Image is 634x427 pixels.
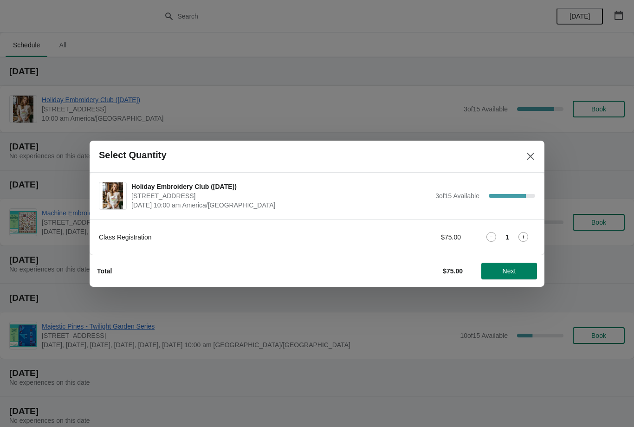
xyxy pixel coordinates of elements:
div: $75.00 [375,233,461,242]
button: Close [522,148,539,165]
span: Next [503,267,516,275]
strong: $75.00 [443,267,463,275]
span: [DATE] 10:00 am America/[GEOGRAPHIC_DATA] [131,201,431,210]
strong: Total [97,267,112,275]
strong: 1 [505,233,509,242]
span: Holiday Embroidery Club ([DATE]) [131,182,431,191]
button: Next [481,263,537,279]
span: 3 of 15 Available [435,192,479,200]
div: Class Registration [99,233,356,242]
img: Holiday Embroidery Club (October 25, 2025) | 1300 Salem Rd SW, Suite 350, Rochester, MN 55902 | O... [103,182,123,209]
span: [STREET_ADDRESS] [131,191,431,201]
h2: Select Quantity [99,150,167,161]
